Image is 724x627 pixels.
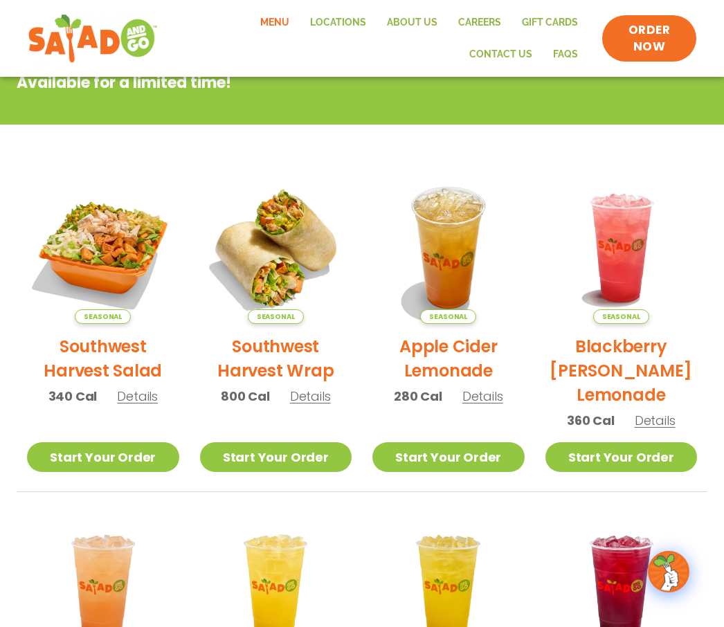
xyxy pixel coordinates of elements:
[448,7,512,39] a: Careers
[420,309,476,324] span: Seasonal
[545,442,698,472] a: Start Your Order
[48,387,98,406] span: 340 Cal
[28,11,158,66] img: new-SAG-logo-768×292
[512,7,588,39] a: GIFT CARDS
[593,309,649,324] span: Seasonal
[602,15,696,62] a: ORDER NOW
[545,334,698,407] h2: Blackberry [PERSON_NAME] Lemonade
[462,388,503,405] span: Details
[377,7,448,39] a: About Us
[300,7,377,39] a: Locations
[200,442,352,472] a: Start Your Order
[372,442,525,472] a: Start Your Order
[200,334,352,383] h2: Southwest Harvest Wrap
[394,387,442,406] span: 280 Cal
[221,387,270,406] span: 800 Cal
[545,172,698,324] img: Product photo for Blackberry Bramble Lemonade
[248,309,304,324] span: Seasonal
[372,172,525,324] img: Product photo for Apple Cider Lemonade
[27,442,179,472] a: Start Your Order
[27,334,179,383] h2: Southwest Harvest Salad
[459,39,543,71] a: Contact Us
[290,388,331,405] span: Details
[117,388,158,405] span: Details
[372,334,525,383] h2: Apple Cider Lemonade
[649,552,688,591] img: wpChatIcon
[75,309,131,324] span: Seasonal
[172,7,589,70] nav: Menu
[616,22,682,55] span: ORDER NOW
[250,7,300,39] a: Menu
[567,411,615,430] span: 360 Cal
[543,39,588,71] a: FAQs
[635,412,676,429] span: Details
[17,71,596,94] p: Available for a limited time!
[200,172,352,324] img: Product photo for Southwest Harvest Wrap
[27,172,179,324] img: Product photo for Southwest Harvest Salad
